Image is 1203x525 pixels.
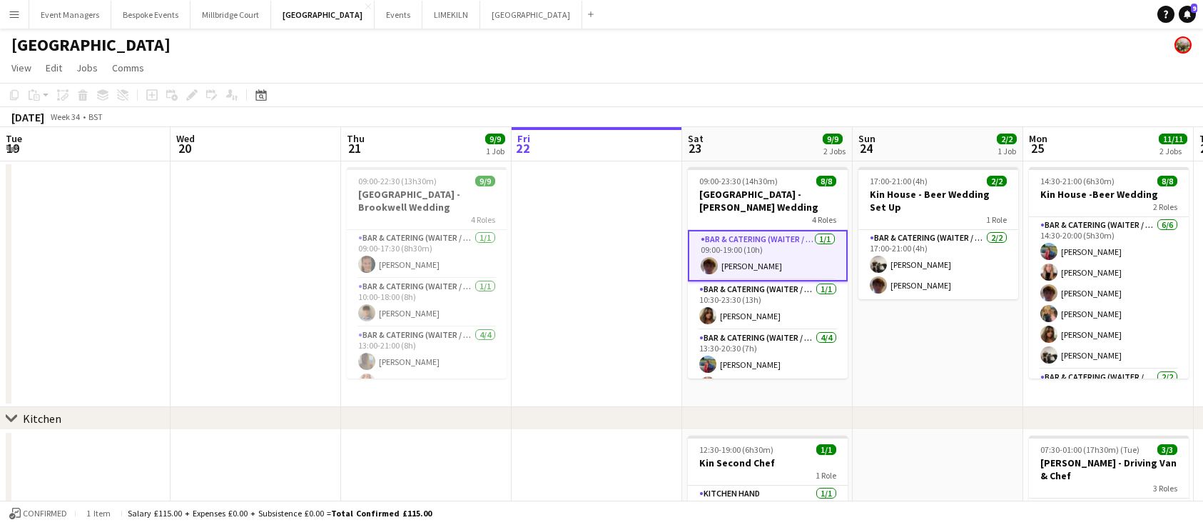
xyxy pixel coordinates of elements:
[858,230,1018,299] app-card-role: Bar & Catering (Waiter / waitress)2/217:00-21:00 (4h)[PERSON_NAME][PERSON_NAME]
[422,1,480,29] button: LIMEKILN
[998,146,1016,156] div: 1 Job
[6,132,22,145] span: Tue
[856,140,875,156] span: 24
[4,140,22,156] span: 19
[812,214,836,225] span: 4 Roles
[112,61,144,74] span: Comms
[128,508,432,519] div: Salary £115.00 + Expenses £0.00 + Subsistence £0.00 =
[40,59,68,77] a: Edit
[987,176,1007,186] span: 2/2
[1040,444,1139,455] span: 07:30-01:00 (17h30m) (Tue)
[271,1,375,29] button: [GEOGRAPHIC_DATA]
[485,134,505,144] span: 9/9
[11,61,31,74] span: View
[1029,132,1047,145] span: Mon
[71,59,103,77] a: Jobs
[29,1,111,29] button: Event Managers
[176,132,195,145] span: Wed
[1157,176,1177,186] span: 8/8
[1159,146,1187,156] div: 2 Jobs
[1159,134,1187,144] span: 11/11
[471,214,495,225] span: 4 Roles
[347,327,507,438] app-card-role: Bar & Catering (Waiter / waitress)4/413:00-21:00 (8h)[PERSON_NAME][PERSON_NAME]
[111,1,191,29] button: Bespoke Events
[688,456,848,469] h3: Kin Second Chef
[997,134,1017,144] span: 2/2
[1029,167,1189,379] app-job-card: 14:30-21:00 (6h30m)8/8Kin House -Beer Wedding2 RolesBar & Catering (Waiter / waitress)6/614:30-20...
[1029,188,1189,201] h3: Kin House -Beer Wedding
[1027,140,1047,156] span: 25
[76,61,98,74] span: Jobs
[858,188,1018,214] h3: Kin House - Beer Wedding Set Up
[88,111,103,122] div: BST
[688,281,848,330] app-card-role: Bar & Catering (Waiter / waitress)1/110:30-23:30 (13h)[PERSON_NAME]
[11,34,171,56] h1: [GEOGRAPHIC_DATA]
[7,506,69,521] button: Confirmed
[1191,4,1197,13] span: 9
[47,111,83,122] span: Week 34
[6,59,37,77] a: View
[345,140,365,156] span: 21
[1179,6,1196,23] a: 9
[1029,369,1189,439] app-card-role: Bar & Catering (Waiter / waitress)2/2
[347,188,507,214] h3: [GEOGRAPHIC_DATA] - Brookwell Wedding
[699,444,773,455] span: 12:30-19:00 (6h30m)
[486,146,504,156] div: 1 Job
[1029,456,1189,482] h3: [PERSON_NAME] - Driving Van & Chef
[1153,483,1177,494] span: 3 Roles
[475,176,495,186] span: 9/9
[46,61,62,74] span: Edit
[688,132,704,145] span: Sat
[823,134,843,144] span: 9/9
[816,176,836,186] span: 8/8
[106,59,150,77] a: Comms
[347,167,507,379] app-job-card: 09:00-22:30 (13h30m)9/9[GEOGRAPHIC_DATA] - Brookwell Wedding4 RolesBar & Catering (Waiter / waitr...
[347,279,507,327] app-card-role: Bar & Catering (Waiter / waitress)1/110:00-18:00 (8h)[PERSON_NAME]
[1040,176,1115,186] span: 14:30-21:00 (6h30m)
[1029,217,1189,369] app-card-role: Bar & Catering (Waiter / waitress)6/614:30-20:00 (5h30m)[PERSON_NAME][PERSON_NAME][PERSON_NAME][P...
[358,176,437,186] span: 09:00-22:30 (13h30m)
[331,508,432,519] span: Total Confirmed £115.00
[816,444,836,455] span: 1/1
[1157,444,1177,455] span: 3/3
[11,110,44,124] div: [DATE]
[480,1,582,29] button: [GEOGRAPHIC_DATA]
[347,132,365,145] span: Thu
[174,140,195,156] span: 20
[23,509,67,519] span: Confirmed
[1153,201,1177,212] span: 2 Roles
[816,470,836,481] span: 1 Role
[347,230,507,279] app-card-role: Bar & Catering (Waiter / waitress)1/109:00-17:30 (8h30m)[PERSON_NAME]
[375,1,422,29] button: Events
[688,330,848,441] app-card-role: Bar & Catering (Waiter / waitress)4/413:30-20:30 (7h)[PERSON_NAME]
[688,167,848,379] app-job-card: 09:00-23:30 (14h30m)8/8[GEOGRAPHIC_DATA] - [PERSON_NAME] Wedding4 RolesBar & Catering (Waiter / w...
[515,140,530,156] span: 22
[823,146,846,156] div: 2 Jobs
[699,176,778,186] span: 09:00-23:30 (14h30m)
[688,230,848,281] app-card-role: Bar & Catering (Waiter / waitress)1/109:00-19:00 (10h)[PERSON_NAME]
[870,176,928,186] span: 17:00-21:00 (4h)
[986,214,1007,225] span: 1 Role
[688,188,848,214] h3: [GEOGRAPHIC_DATA] - [PERSON_NAME] Wedding
[517,132,530,145] span: Fri
[81,508,116,519] span: 1 item
[858,167,1018,299] app-job-card: 17:00-21:00 (4h)2/2Kin House - Beer Wedding Set Up1 RoleBar & Catering (Waiter / waitress)2/217:0...
[1174,36,1192,54] app-user-avatar: Staffing Manager
[686,140,704,156] span: 23
[23,411,61,426] div: Kitchen
[858,132,875,145] span: Sun
[191,1,271,29] button: Millbridge Court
